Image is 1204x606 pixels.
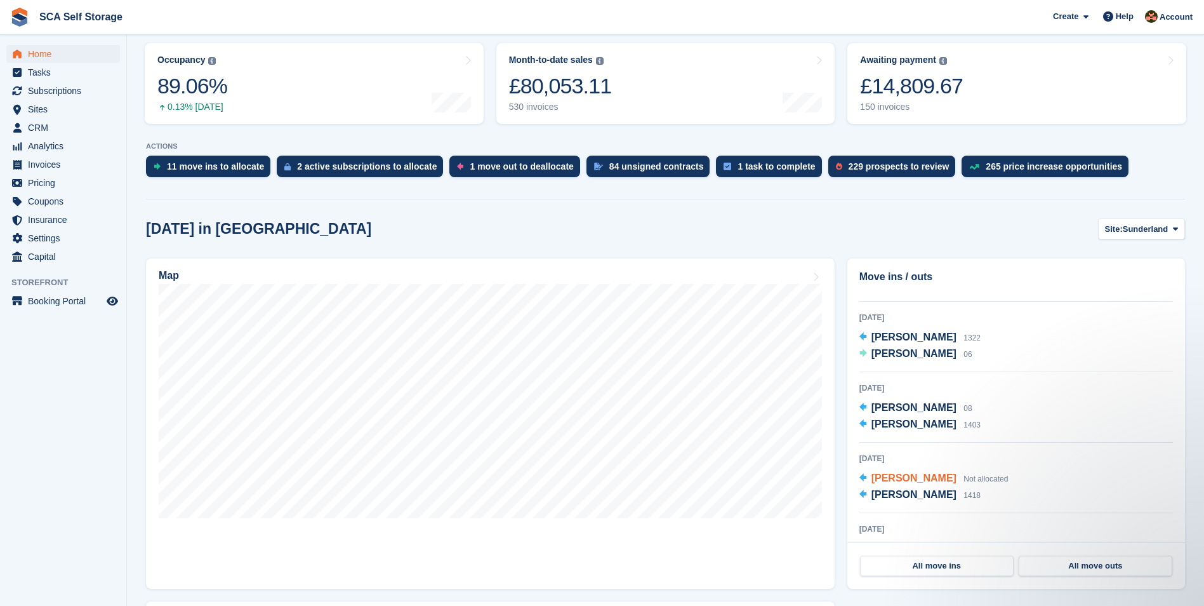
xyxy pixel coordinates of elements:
[963,333,981,342] span: 1322
[6,119,120,137] a: menu
[1116,10,1134,23] span: Help
[6,248,120,266] a: menu
[28,119,104,137] span: CRM
[28,100,104,118] span: Sites
[871,402,956,413] span: [PERSON_NAME]
[146,142,1185,151] p: ACTIONS
[10,8,29,27] img: stora-icon-8386f47178a22dfd0bd8f6a31ec36ba5ce8667c1dd55bd0f319d3a0aa187defe.svg
[828,156,962,184] a: 229 prospects to review
[28,229,104,247] span: Settings
[449,156,586,184] a: 1 move out to deallocate
[859,312,1173,323] div: [DATE]
[277,156,449,184] a: 2 active subscriptions to allocate
[859,453,1173,464] div: [DATE]
[6,174,120,192] a: menu
[969,164,979,170] img: price_increase_opportunities-93ffe204e8149a01c8c9dc8f82e8f89637d9d84a8eef4429ea346261dce0b2c0.svg
[6,292,120,310] a: menu
[860,55,936,65] div: Awaiting payment
[509,55,593,65] div: Month-to-date sales
[859,346,972,363] a: [PERSON_NAME] 06
[6,45,120,63] a: menu
[28,192,104,210] span: Coupons
[509,102,612,112] div: 530 invoices
[6,137,120,155] a: menu
[11,276,126,289] span: Storefront
[157,55,205,65] div: Occupancy
[284,163,291,171] img: active_subscription_to_allocate_icon-d502201f5373d7db506a760aba3b589e785aa758c864c3986d89f69b8ff3...
[146,220,371,238] h2: [DATE] in [GEOGRAPHIC_DATA]
[6,229,120,247] a: menu
[496,43,835,124] a: Month-to-date sales £80,053.11 530 invoices
[6,156,120,173] a: menu
[28,82,104,100] span: Subscriptions
[157,73,227,99] div: 89.06%
[6,192,120,210] a: menu
[586,156,717,184] a: 84 unsigned contracts
[28,292,104,310] span: Booking Portal
[963,475,1008,483] span: Not allocated
[28,64,104,81] span: Tasks
[28,137,104,155] span: Analytics
[1105,223,1123,236] span: Site:
[724,163,731,170] img: task-75834270c22a3079a89374b754ae025e5fb1db73e45f91037f5363f120a921f8.svg
[167,161,264,172] div: 11 move ins to allocate
[963,350,972,359] span: 06
[859,471,1009,487] a: [PERSON_NAME] Not allocated
[836,163,842,170] img: prospect-51fa495bee0391a8d652442698ab0144808aea92771e9ea1ae160a38d050c398.svg
[6,211,120,229] a: menu
[6,64,120,81] a: menu
[860,102,963,112] div: 150 invoices
[609,161,704,172] div: 84 unsigned contracts
[1019,556,1172,576] a: All move outs
[1123,223,1168,236] span: Sunderland
[859,541,981,558] a: [PERSON_NAME] 2001
[871,332,956,342] span: [PERSON_NAME]
[1160,11,1193,24] span: Account
[871,419,956,429] span: [PERSON_NAME]
[6,82,120,100] a: menu
[939,57,947,65] img: icon-info-grey-7440780725fd019a000dd9b08b2336e03edf1995a4989e88bcd33f0948082b44.svg
[859,487,981,504] a: [PERSON_NAME] 1418
[146,156,277,184] a: 11 move ins to allocate
[6,100,120,118] a: menu
[1145,10,1158,23] img: Sarah Race
[154,163,161,170] img: move_ins_to_allocate_icon-fdf77a2bb77ea45bf5b3d319d69a93e2d87916cf1d5bf7949dd705db3b84f3ca.svg
[28,248,104,266] span: Capital
[297,161,437,172] div: 2 active subscriptions to allocate
[716,156,828,184] a: 1 task to complete
[157,102,227,112] div: 0.13% [DATE]
[159,270,179,281] h2: Map
[963,404,972,413] span: 08
[963,491,981,500] span: 1418
[470,161,573,172] div: 1 move out to deallocate
[847,43,1186,124] a: Awaiting payment £14,809.67 150 invoices
[859,400,972,417] a: [PERSON_NAME] 08
[594,163,603,170] img: contract_signature_icon-13c848040528278c33f63329250d36e43548de30e8caae1d1a13099fd9432cc5.svg
[105,293,120,309] a: Preview store
[871,348,956,359] span: [PERSON_NAME]
[986,161,1122,172] div: 265 price increase opportunities
[860,73,963,99] div: £14,809.67
[963,421,981,429] span: 1403
[457,163,463,170] img: move_outs_to_deallocate_icon-f764333ba52eb49d3ac5e1228854f67142a1ed5810a6f6cc68b1a99e826820c5.svg
[146,259,835,589] a: Map
[962,156,1135,184] a: 265 price increase opportunities
[859,382,1173,394] div: [DATE]
[859,269,1173,285] h2: Move ins / outs
[509,73,612,99] div: £80,053.11
[1098,219,1185,239] button: Site: Sunderland
[145,43,484,124] a: Occupancy 89.06% 0.13% [DATE]
[871,473,956,483] span: [PERSON_NAME]
[849,161,949,172] div: 229 prospects to review
[871,489,956,500] span: [PERSON_NAME]
[1053,10,1078,23] span: Create
[738,161,815,172] div: 1 task to complete
[859,523,1173,535] div: [DATE]
[860,556,1014,576] a: All move ins
[28,211,104,229] span: Insurance
[28,174,104,192] span: Pricing
[859,330,981,346] a: [PERSON_NAME] 1322
[208,57,216,65] img: icon-info-grey-7440780725fd019a000dd9b08b2336e03edf1995a4989e88bcd33f0948082b44.svg
[28,45,104,63] span: Home
[28,156,104,173] span: Invoices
